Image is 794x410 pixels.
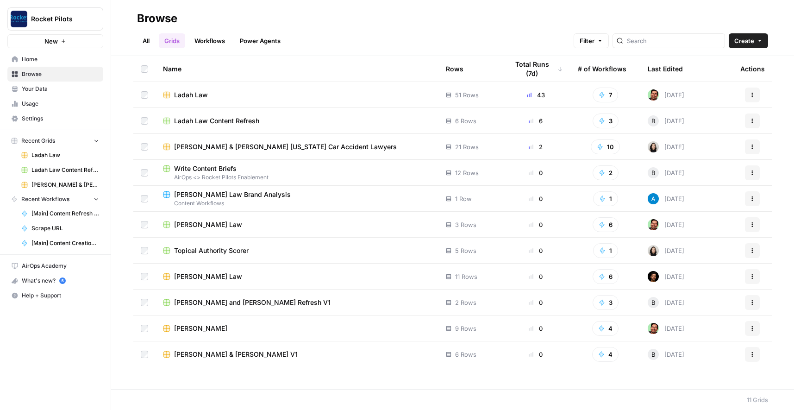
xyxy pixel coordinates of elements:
img: o3cqybgnmipr355j8nz4zpq1mc6x [648,193,659,204]
a: Ladah Law Content Refresh [163,116,431,126]
span: Write Content Briefs [174,164,237,173]
button: New [7,34,103,48]
a: Usage [7,96,103,111]
button: 10 [591,139,620,154]
a: [PERSON_NAME] [163,324,431,333]
div: [DATE] [648,89,684,101]
button: What's new? 5 [7,273,103,288]
span: [PERSON_NAME] & [PERSON_NAME] [US_STATE] Car Accident Lawyers [174,142,397,151]
button: 1 [593,191,618,206]
button: Recent Workflows [7,192,103,206]
img: t5ef5oef8zpw1w4g2xghobes91mw [648,245,659,256]
span: 5 Rows [455,246,476,255]
span: Recent Grids [21,137,55,145]
button: 3 [593,295,619,310]
div: 2 [508,142,563,151]
span: [PERSON_NAME] & [PERSON_NAME] V1 [31,181,99,189]
span: [PERSON_NAME] and [PERSON_NAME] Refresh V1 [174,298,331,307]
a: [Main] Content Refresh Article [17,206,103,221]
a: Write Content BriefsAirOps <> Rocket Pilots Enablement [163,164,431,182]
span: [PERSON_NAME] & [PERSON_NAME] V1 [174,350,298,359]
img: d1tj6q4qn00rgj0pg6jtyq0i5owx [648,323,659,334]
button: 6 [593,269,619,284]
img: wt756mygx0n7rybn42vblmh42phm [648,271,659,282]
span: [Main] Content Creation Brief [31,239,99,247]
div: 11 Grids [747,395,768,404]
div: [DATE] [648,167,684,178]
div: 0 [508,298,563,307]
div: Total Runs (7d) [508,56,563,82]
a: [PERSON_NAME] Law Brand AnalysisContent Workflows [163,190,431,208]
span: [PERSON_NAME] Law [174,272,242,281]
span: Scrape URL [31,224,99,233]
span: Rocket Pilots [31,14,87,24]
div: Rows [446,56,463,82]
text: 5 [61,278,63,283]
span: AirOps Academy [22,262,99,270]
span: Content Workflows [163,199,431,208]
a: AirOps Academy [7,259,103,273]
div: [DATE] [648,193,684,204]
button: 7 [593,88,618,102]
a: 5 [59,278,66,284]
a: Grids [159,33,185,48]
span: B [651,298,656,307]
span: Create [734,36,754,45]
a: Home [7,52,103,67]
img: d1tj6q4qn00rgj0pg6jtyq0i5owx [648,219,659,230]
a: Your Data [7,82,103,96]
div: What's new? [8,274,103,288]
a: [PERSON_NAME] & [PERSON_NAME] [US_STATE] Car Accident Lawyers [163,142,431,151]
span: Help + Support [22,291,99,300]
span: [PERSON_NAME] Law Brand Analysis [174,190,291,199]
a: Topical Authority Scorer [163,246,431,255]
div: # of Workflows [578,56,626,82]
span: B [651,350,656,359]
span: 1 Row [455,194,472,203]
a: Scrape URL [17,221,103,236]
div: [DATE] [648,297,684,308]
span: B [651,168,656,177]
a: Power Agents [234,33,286,48]
span: AirOps <> Rocket Pilots Enablement [163,173,431,182]
div: Browse [137,11,177,26]
span: 12 Rows [455,168,479,177]
button: 2 [593,165,619,180]
span: New [44,37,58,46]
a: Workflows [189,33,231,48]
span: 2 Rows [455,298,476,307]
div: Name [163,56,431,82]
button: 6 [593,217,619,232]
div: [DATE] [648,349,684,360]
button: Create [729,33,768,48]
button: Workspace: Rocket Pilots [7,7,103,31]
div: Actions [740,56,765,82]
div: [DATE] [648,141,684,152]
span: 6 Rows [455,116,476,126]
a: [PERSON_NAME] Law [163,272,431,281]
div: [DATE] [648,245,684,256]
span: Ladah Law Content Refresh [31,166,99,174]
a: Browse [7,67,103,82]
button: 3 [593,114,619,128]
div: 0 [508,350,563,359]
span: Home [22,55,99,63]
span: Ladah Law [31,151,99,159]
button: Recent Grids [7,134,103,148]
span: 21 Rows [455,142,479,151]
div: 0 [508,272,563,281]
button: 1 [593,243,618,258]
span: 6 Rows [455,350,476,359]
a: [PERSON_NAME] & [PERSON_NAME] V1 [163,350,431,359]
img: Rocket Pilots Logo [11,11,27,27]
input: Search [627,36,721,45]
span: [PERSON_NAME] [174,324,227,333]
a: Settings [7,111,103,126]
span: Topical Authority Scorer [174,246,249,255]
div: 0 [508,246,563,255]
span: Settings [22,114,99,123]
a: [Main] Content Creation Brief [17,236,103,251]
div: 43 [508,90,563,100]
span: Ladah Law [174,90,208,100]
span: 51 Rows [455,90,479,100]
